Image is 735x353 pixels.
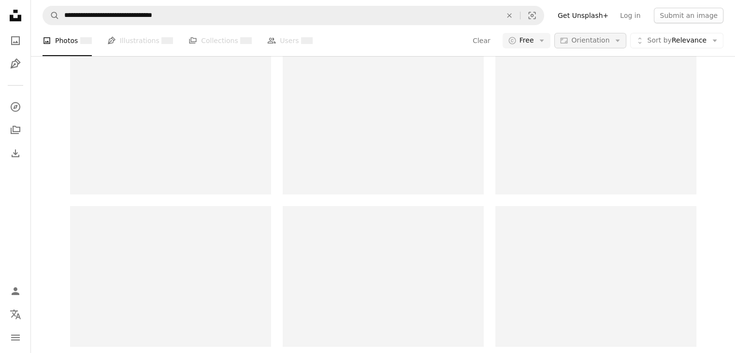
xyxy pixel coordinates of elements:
a: Explore [6,97,25,117]
button: Language [6,305,25,324]
span: Free [519,36,534,45]
a: Photos [6,31,25,50]
a: Download History [6,144,25,163]
a: Log in / Sign up [6,281,25,301]
a: Illustrations [6,54,25,74]
span: Orientation [571,36,609,44]
button: Clear [472,33,491,48]
button: Clear [499,6,520,25]
a: Collections [188,25,252,56]
button: Submit an image [654,8,723,23]
button: Orientation [554,33,626,48]
a: Home — Unsplash [6,6,25,27]
a: Users [267,25,313,56]
span: Sort by [647,36,671,44]
a: Log in [614,8,646,23]
button: Visual search [520,6,544,25]
a: Illustrations [107,25,173,56]
a: Get Unsplash+ [552,8,614,23]
button: Sort byRelevance [630,33,723,48]
form: Find visuals sitewide [43,6,544,25]
button: Free [503,33,551,48]
span: Relevance [647,36,706,45]
a: Collections [6,120,25,140]
button: Menu [6,328,25,347]
button: Search Unsplash [43,6,59,25]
